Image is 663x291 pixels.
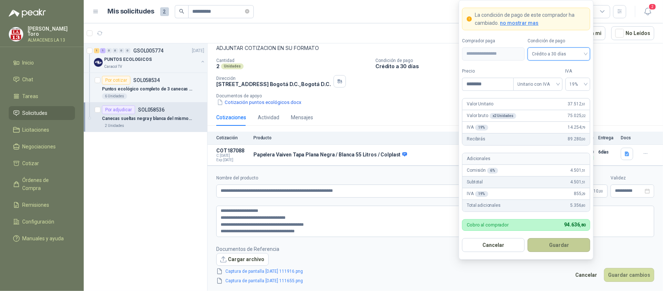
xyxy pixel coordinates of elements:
p: Valor bruto [467,112,516,119]
span: Solicitudes [23,109,48,117]
p: Valor Unitario [467,101,493,108]
p: Cobro al comprador [467,222,509,227]
p: Documentos de apoyo [216,93,660,98]
p: IVA [467,124,488,131]
p: Comisión [467,167,498,174]
label: Condición de pago [528,38,590,44]
span: 94.636 [564,222,586,228]
p: 2 [216,63,220,69]
span: 19% [570,79,586,90]
a: Negociaciones [9,140,75,154]
img: Company Logo [94,58,103,67]
span: Tareas [23,92,39,100]
button: Cotización puntos ecológicos.docx [216,98,302,106]
div: 6 Unidades [102,93,127,99]
span: Cotizar [23,159,39,167]
img: Company Logo [9,27,23,41]
div: 19 % [475,191,488,197]
button: Cancelar [571,268,601,282]
label: Validez [611,175,654,182]
span: 2 [648,3,656,10]
p: [DATE] [192,47,204,54]
p: Papelera Vaiven Tapa Plana Negra / Blanca 55 Litros / Colplast [253,152,407,158]
span: 89.280 [568,136,586,143]
h1: Mis solicitudes [108,6,154,17]
p: [STREET_ADDRESS] Bogotá D.C. , Bogotá D.C. [216,81,331,87]
a: Órdenes de Compra [9,173,75,195]
a: Configuración [9,215,75,229]
div: 1 [100,48,106,53]
span: Chat [23,75,33,84]
button: Guardar [528,238,590,252]
span: ,51 [581,168,586,172]
a: Inicio [9,56,75,70]
label: Nombre del producto [216,175,505,182]
p: Caracol TV [104,64,122,70]
p: Producto [253,135,523,140]
p: Crédito a 30 días [375,63,660,69]
button: No Leídos [611,26,654,40]
button: Cancelar [462,238,525,252]
p: Adicionales [467,155,490,162]
p: Canecas sueltas negra y blanca del mismo tipo 50-60 litros. [102,115,193,122]
span: C: [DATE] [216,154,249,158]
span: ,61 [581,102,586,106]
span: no mostrar mas [500,20,538,26]
span: ,00 [581,137,586,141]
div: Actividad [258,113,279,121]
span: 5.356 [570,202,585,209]
button: 2 [641,5,654,18]
div: 0 [113,48,118,53]
span: Remisiones [23,201,50,209]
img: Logo peakr [9,9,46,18]
span: 22.610 [585,189,603,193]
a: Cotizar [9,156,75,170]
span: Exp: [DATE] [216,158,249,162]
span: search [179,9,184,14]
span: ,80 [581,203,586,207]
p: Cotización [216,135,249,140]
p: Condición de pago [375,58,660,63]
a: 1 1 0 0 0 0 GSOL005774[DATE] Company LogoPUNTOS ECOLOGICOSCaracol TV [94,46,206,70]
p: Puntos ecológico completo de 3 canecas de 50-60 litros en este tipo: ( con tapa vaivén) [102,86,193,93]
label: IVA [565,68,591,75]
span: Crédito a 30 días [532,48,586,59]
p: IVA [467,190,488,197]
span: exclamation-circle [467,16,472,22]
p: GSOL005774 [133,48,163,53]
div: 1 [94,48,99,53]
span: Negociaciones [23,143,56,151]
p: PUNTOS ECOLOGICOS [104,56,152,63]
span: 4.501 [570,179,585,186]
button: Cargar archivo [216,253,269,266]
p: Documentos de Referencia [216,245,315,253]
span: Inicio [23,59,34,67]
p: COT187088 [216,148,249,154]
p: Total adicionales [467,202,501,209]
p: Dirección [216,76,331,81]
a: Licitaciones [9,123,75,137]
span: close-circle [245,9,249,13]
p: ADJUNTAR COTIZACION EN SU FORMATO [216,44,654,52]
a: Solicitudes [9,106,75,120]
a: Por cotizarSOL058534Puntos ecológico completo de 3 canecas de 50-60 litros en este tipo: ( con ta... [84,73,207,102]
span: Unitario con IVA [518,79,558,90]
p: Docs [621,135,635,140]
span: ,00 [599,189,603,193]
p: Entrega [598,135,616,140]
span: 14.254 [568,124,586,131]
p: SOL058534 [133,78,160,83]
div: 6 % [487,168,498,174]
a: Tareas [9,89,75,103]
span: Manuales y ayuda [23,234,64,242]
label: Precio [462,68,513,75]
div: 2 Unidades [102,123,127,129]
p: [PERSON_NAME] Toro [28,26,75,36]
div: Cotizaciones [216,113,246,121]
p: ALMACENES LA 13 [28,38,75,42]
span: Licitaciones [23,126,50,134]
label: Comprador paga [462,38,525,44]
span: 2 [160,7,169,16]
div: Mensajes [291,113,313,121]
button: Guardar cambios [604,268,654,282]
